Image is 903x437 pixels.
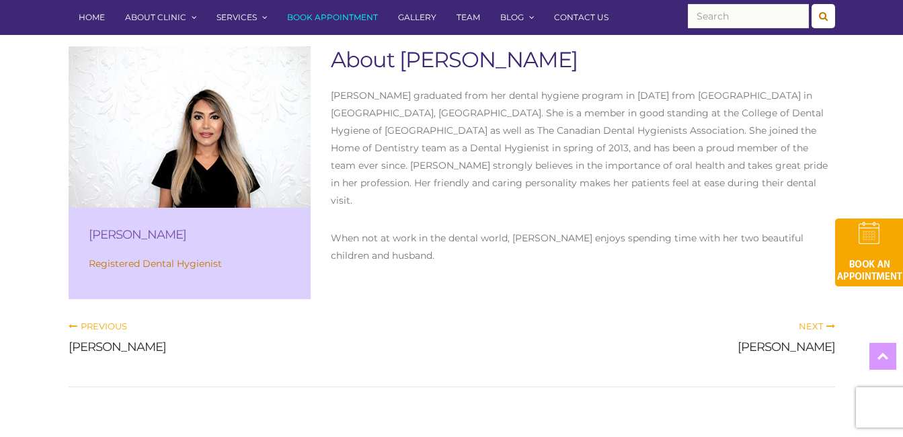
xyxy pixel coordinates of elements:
[835,218,903,286] img: book-an-appointment-hod-gld.png
[69,340,166,354] a: [PERSON_NAME]
[799,320,835,332] a: Next
[799,321,835,331] span: Next
[869,343,896,370] a: Top
[688,4,809,28] input: Search
[331,46,835,73] h1: About [PERSON_NAME]
[89,255,290,272] p: Registered Dental Hygienist
[69,321,127,331] span: Previous
[331,87,835,209] p: [PERSON_NAME] graduated from her dental hygiene program in [DATE] from [GEOGRAPHIC_DATA] in [GEOG...
[89,228,290,241] h3: [PERSON_NAME]
[331,229,835,264] p: When not at work in the dental world, [PERSON_NAME] enjoys spending time with her two beautiful c...
[738,340,835,354] a: [PERSON_NAME]
[69,320,127,332] a: Previous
